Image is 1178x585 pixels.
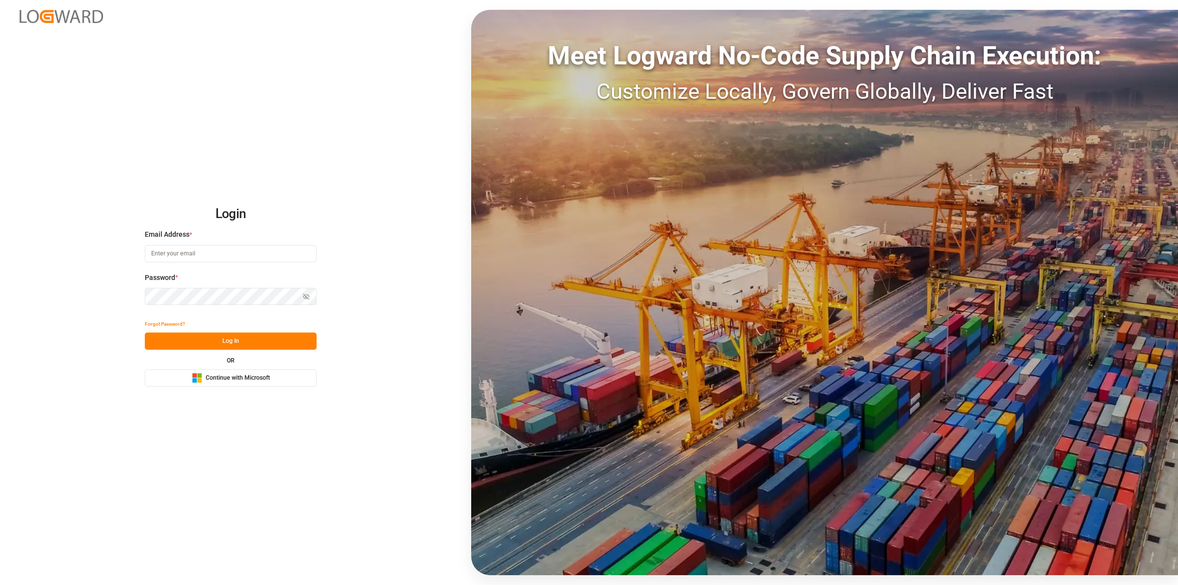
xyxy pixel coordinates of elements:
button: Forgot Password? [145,315,185,333]
img: Logward_new_orange.png [20,10,103,23]
small: OR [227,358,235,363]
input: Enter your email [145,245,317,262]
span: Email Address [145,229,189,240]
div: Customize Locally, Govern Globally, Deliver Fast [471,75,1178,108]
button: Log In [145,333,317,350]
span: Password [145,273,175,283]
div: Meet Logward No-Code Supply Chain Execution: [471,37,1178,75]
button: Continue with Microsoft [145,369,317,387]
h2: Login [145,198,317,230]
span: Continue with Microsoft [206,374,270,383]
